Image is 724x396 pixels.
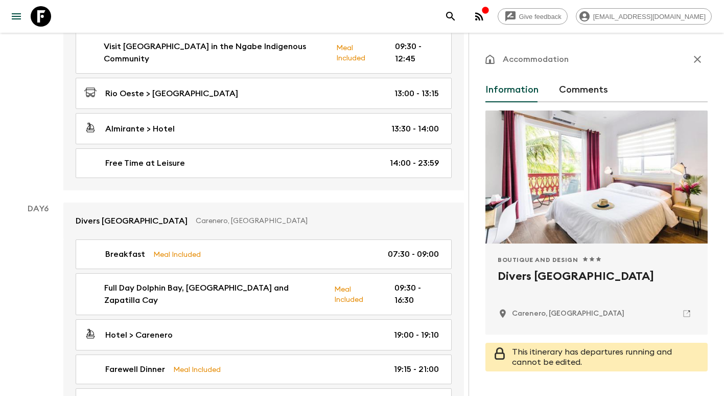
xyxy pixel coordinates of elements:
[63,203,464,239] a: Divers [GEOGRAPHIC_DATA]Carenero, [GEOGRAPHIC_DATA]
[576,8,712,25] div: [EMAIL_ADDRESS][DOMAIN_NAME]
[105,363,165,376] p: Farewell Dinner
[498,268,695,301] h2: Divers [GEOGRAPHIC_DATA]
[105,329,173,341] p: Hotel > Carenero
[394,329,439,341] p: 19:00 - 19:10
[76,32,452,74] a: Visit [GEOGRAPHIC_DATA] in the Ngabe Indigenous CommunityMeal Included09:30 - 12:45
[105,248,145,260] p: Breakfast
[512,348,672,366] span: This itinerary has departures running and cannot be edited.
[336,42,379,63] p: Meal Included
[588,13,711,20] span: [EMAIL_ADDRESS][DOMAIN_NAME]
[105,123,175,135] p: Almirante > Hotel
[153,249,201,260] p: Meal Included
[498,256,578,264] span: Boutique and Design
[485,78,539,102] button: Information
[334,283,378,305] p: Meal Included
[12,203,63,215] p: Day 6
[559,78,608,102] button: Comments
[503,53,569,65] p: Accommodation
[394,363,439,376] p: 19:15 - 21:00
[485,111,708,244] div: Photo of Divers Paradise Boutique Hotel
[105,87,238,100] p: Rio Oeste > [GEOGRAPHIC_DATA]
[394,87,439,100] p: 13:00 - 13:15
[76,113,452,144] a: Almirante > Hotel13:30 - 14:00
[394,282,439,306] p: 09:30 - 16:30
[395,40,439,65] p: 09:30 - 12:45
[391,123,439,135] p: 13:30 - 14:00
[104,282,326,306] p: Full Day Dolphin Bay, [GEOGRAPHIC_DATA] and Zapatilla Cay
[76,239,452,269] a: BreakfastMeal Included07:30 - 09:00
[513,13,567,20] span: Give feedback
[388,248,439,260] p: 07:30 - 09:00
[512,309,624,319] p: Carenero, Panama
[173,364,221,375] p: Meal Included
[76,215,188,227] p: Divers [GEOGRAPHIC_DATA]
[105,157,185,169] p: Free Time at Leisure
[196,216,443,226] p: Carenero, [GEOGRAPHIC_DATA]
[498,8,568,25] a: Give feedback
[6,6,27,27] button: menu
[104,40,328,65] p: Visit [GEOGRAPHIC_DATA] in the Ngabe Indigenous Community
[76,355,452,384] a: Farewell DinnerMeal Included19:15 - 21:00
[76,273,452,315] a: Full Day Dolphin Bay, [GEOGRAPHIC_DATA] and Zapatilla CayMeal Included09:30 - 16:30
[76,319,452,350] a: Hotel > Carenero19:00 - 19:10
[390,157,439,169] p: 14:00 - 23:59
[76,78,452,109] a: Rio Oeste > [GEOGRAPHIC_DATA]13:00 - 13:15
[76,148,452,178] a: Free Time at Leisure14:00 - 23:59
[440,6,461,27] button: search adventures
